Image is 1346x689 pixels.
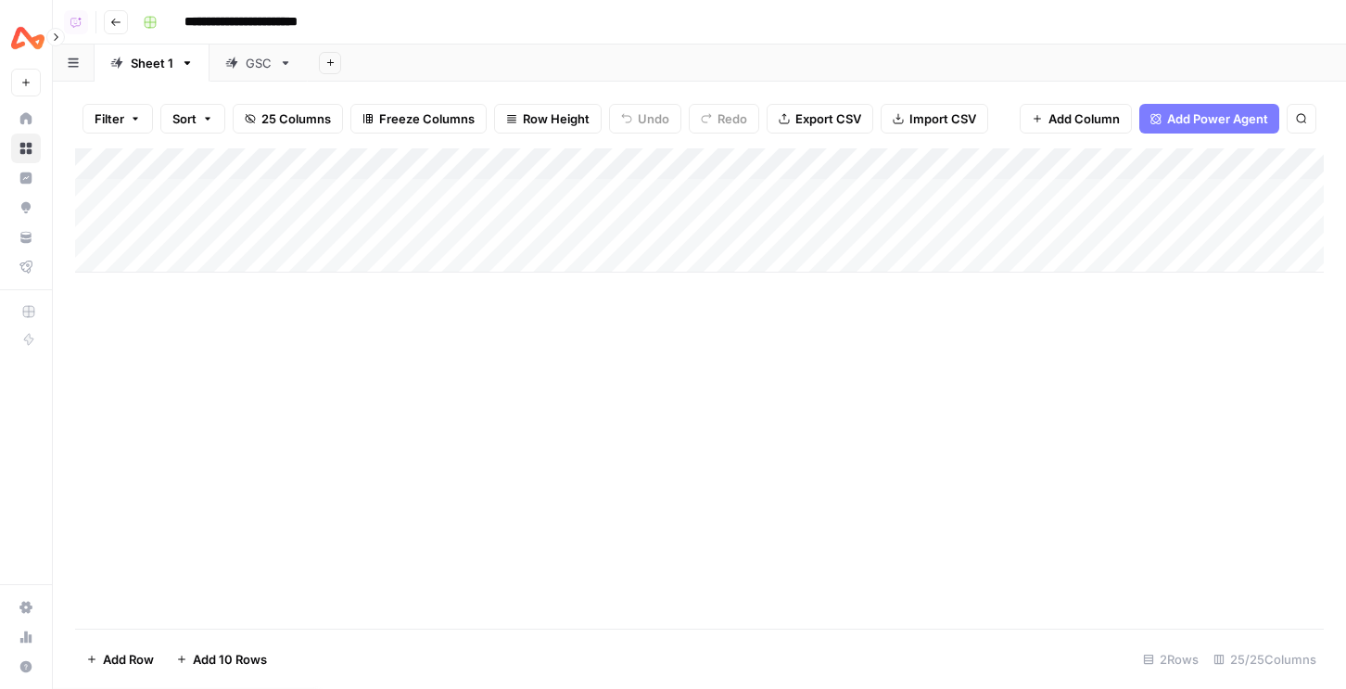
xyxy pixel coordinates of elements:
div: 2 Rows [1136,644,1206,674]
button: Add 10 Rows [165,644,278,674]
button: Add Power Agent [1139,104,1279,134]
span: Add 10 Rows [193,650,267,669]
a: GSC [210,45,308,82]
button: Sort [160,104,225,134]
div: Sheet 1 [131,54,173,72]
button: Redo [689,104,759,134]
a: Home [11,104,41,134]
span: Export CSV [795,109,861,128]
span: Row Height [523,109,590,128]
a: Insights [11,163,41,193]
a: Your Data [11,223,41,252]
img: Airwallex Logo [11,21,44,55]
a: Settings [11,593,41,622]
button: Freeze Columns [350,104,487,134]
a: Usage [11,622,41,652]
span: Add Row [103,650,154,669]
button: 25 Columns [233,104,343,134]
button: Add Row [75,644,165,674]
span: Add Power Agent [1167,109,1268,128]
button: Add Column [1020,104,1132,134]
span: Add Column [1048,109,1120,128]
button: Undo [609,104,681,134]
a: Sheet 1 [95,45,210,82]
span: Undo [638,109,669,128]
span: 25 Columns [261,109,331,128]
button: Workspace: Airwallex [11,15,41,61]
button: Row Height [494,104,602,134]
button: Filter [83,104,153,134]
div: GSC [246,54,272,72]
a: Flightpath [11,252,41,282]
button: Export CSV [767,104,873,134]
button: Help + Support [11,652,41,682]
button: Import CSV [881,104,988,134]
span: Filter [95,109,124,128]
span: Sort [172,109,197,128]
a: Browse [11,134,41,163]
span: Import CSV [909,109,976,128]
span: Redo [717,109,747,128]
div: 25/25 Columns [1206,644,1324,674]
span: Freeze Columns [379,109,475,128]
a: Opportunities [11,193,41,223]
